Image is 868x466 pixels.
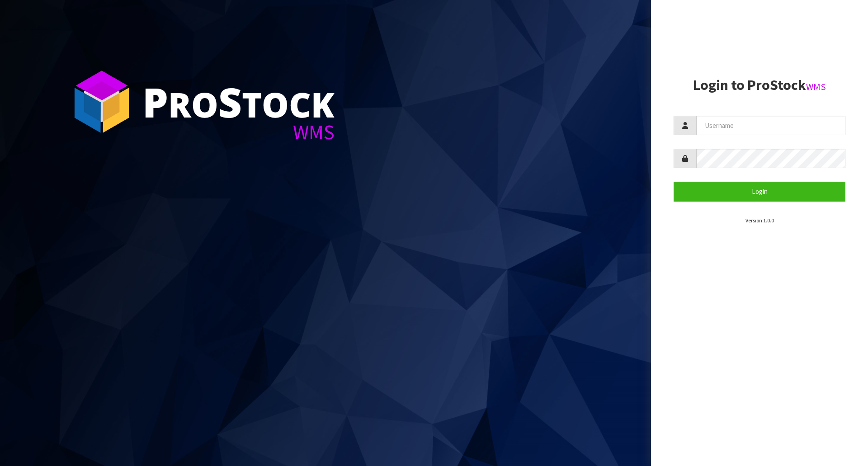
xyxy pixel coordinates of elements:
[674,182,845,201] button: Login
[142,122,335,142] div: WMS
[745,217,774,224] small: Version 1.0.0
[142,74,168,129] span: P
[674,77,845,93] h2: Login to ProStock
[806,81,826,93] small: WMS
[142,81,335,122] div: ro tock
[218,74,242,129] span: S
[68,68,136,136] img: ProStock Cube
[696,116,845,135] input: Username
